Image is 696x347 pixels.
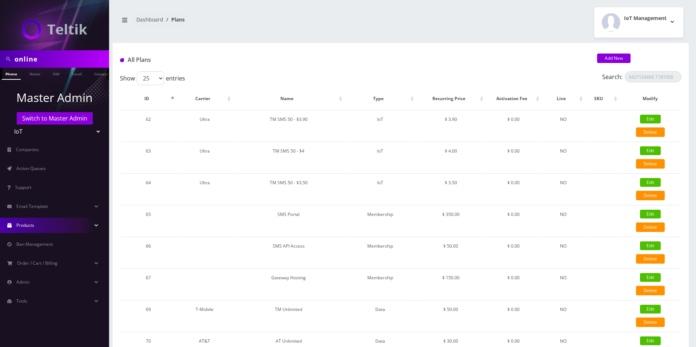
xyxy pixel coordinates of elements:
[16,279,29,285] span: Admin
[16,203,48,209] span: Email Template
[91,68,115,79] a: Company
[640,273,661,282] a: Edit
[233,205,344,236] td: SMS Portal
[636,159,665,169] a: Delete
[625,71,681,82] input: Search:
[640,336,661,345] a: Edit
[486,88,541,109] th: Activation Fee: activate to sort column ascending
[177,300,232,331] td: T-Mobile
[121,237,176,268] td: 66
[345,205,416,236] td: Membership
[121,173,176,204] td: 64
[416,268,485,299] td: $ 150.00
[345,268,416,299] td: Membership
[620,88,681,109] th: Modify
[602,71,681,82] label: Search:
[542,142,584,173] td: NO
[120,71,185,85] label: Show entries
[345,88,416,109] th: Type: activate to sort column ascending
[15,184,31,190] span: Support
[636,286,665,295] a: Delete
[542,88,584,109] th: Live: activate to sort column ascending
[118,12,395,33] nav: breadcrumb
[233,110,344,141] td: TM SMS 50 - $3.90
[16,146,39,153] span: Companies
[177,88,232,109] th: Carrier: activate to sort column ascending
[345,173,416,204] td: IoT
[640,146,661,155] a: Edit
[486,205,541,236] td: $ 0.00
[345,300,416,331] td: Data
[594,7,683,38] button: IoT Management
[15,52,107,66] input: Search in Company
[636,191,665,200] a: Delete
[624,15,667,21] h2: IoT Management
[16,241,53,247] span: Ban Management
[640,178,661,187] a: Edit
[585,88,619,109] th: SKU: activate to sort column ascending
[121,268,176,299] td: 67
[26,68,44,79] a: Name
[121,142,176,173] td: 63
[345,237,416,268] td: Membership
[416,205,485,236] td: $ 350.00
[345,142,416,173] td: IoT
[233,88,344,109] th: Name: activate to sort column ascending
[640,210,661,218] a: Edit
[17,260,57,266] span: Order / Cart / Billing
[49,68,63,79] a: SIM
[640,241,661,250] a: Edit
[345,110,416,141] td: IoT
[233,268,344,299] td: Gateway Hosting
[16,165,46,171] span: Action Queues
[16,298,27,304] span: Tools
[542,205,584,236] td: NO
[68,68,85,79] a: Email
[597,54,631,63] a: Add New
[416,110,485,141] td: $ 3.90
[163,16,185,23] li: Plans
[121,205,176,236] td: 65
[416,300,485,331] td: $ 50.00
[542,300,584,331] td: NO
[416,142,485,173] td: $ 4.00
[121,300,176,331] td: 69
[636,254,665,264] a: Delete
[121,88,176,109] th: ID: activate to sort column descending
[640,305,661,314] a: Edit
[177,173,232,204] td: Ultra
[136,16,163,23] a: Dashboard
[120,56,586,63] h1: All Plans
[542,173,584,204] td: NO
[486,110,541,141] td: $ 0.00
[233,173,344,204] td: TM SMS 50 - $3.50
[233,142,344,173] td: TM SMS 50 - $4
[640,115,661,123] a: Edit
[486,237,541,268] td: $ 0.00
[486,300,541,331] td: $ 0.00
[17,112,93,125] a: Switch to Master Admin
[177,142,232,173] td: Ultra
[233,300,344,331] td: TM Unlimited
[2,68,21,80] a: Phone
[416,173,485,204] td: $ 3.50
[636,127,665,137] a: Delete
[16,222,34,228] span: Products
[486,173,541,204] td: $ 0.00
[542,237,584,268] td: NO
[177,110,232,141] td: Ultra
[486,268,541,299] td: $ 0.00
[137,71,164,85] select: Showentries
[636,222,665,232] a: Delete
[22,20,87,39] img: IoT
[636,318,665,327] a: Delete
[486,142,541,173] td: $ 0.00
[233,237,344,268] td: SMS API Access
[542,110,584,141] td: NO
[121,110,176,141] td: 62
[416,237,485,268] td: $ 50.00
[416,88,485,109] th: Recurring Price: activate to sort column ascending
[542,268,584,299] td: NO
